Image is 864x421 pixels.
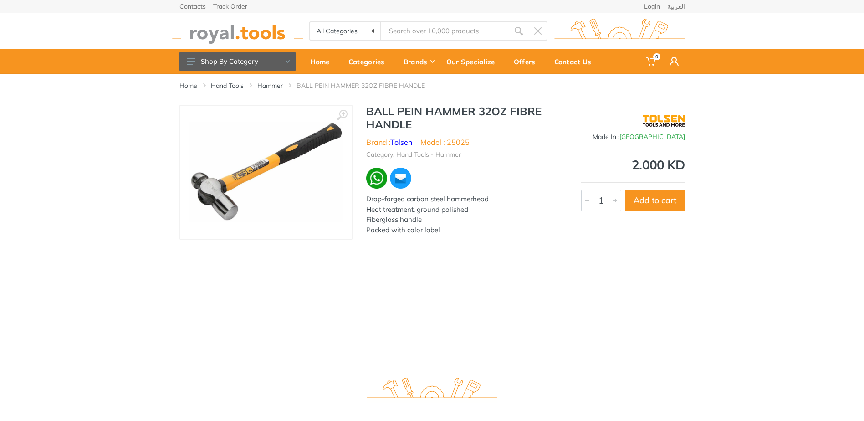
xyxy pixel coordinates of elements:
a: Contact Us [548,49,604,74]
div: Offers [507,52,548,71]
img: ma.webp [389,167,412,190]
img: Royal Tools - BALL PEIN HAMMER 32OZ FIBRE HANDLE [189,122,343,222]
img: royal.tools Logo [172,19,303,44]
li: BALL PEIN HAMMER 32OZ FIBRE HANDLE [297,81,439,90]
div: Categories [342,52,397,71]
a: Home [304,49,342,74]
a: 0 [640,49,663,74]
li: Brand : [366,137,412,148]
input: Site search [381,21,509,41]
span: [GEOGRAPHIC_DATA] [619,133,685,141]
a: العربية [667,3,685,10]
h1: BALL PEIN HAMMER 32OZ FIBRE HANDLE [366,105,553,131]
span: 0 [653,53,660,60]
div: Contact Us [548,52,604,71]
nav: breadcrumb [179,81,685,90]
button: Shop By Category [179,52,296,71]
a: Tolsen [390,138,412,147]
a: Hand Tools [211,81,244,90]
li: Model : 25025 [420,137,470,148]
img: Tolsen [643,109,685,132]
img: wa.webp [366,168,387,189]
a: Our Specialize [440,49,507,74]
a: Hammer [257,81,283,90]
a: Track Order [213,3,247,10]
div: 2.000 KD [581,159,685,171]
div: Made In : [581,132,685,142]
img: royal.tools Logo [554,19,685,44]
a: Offers [507,49,548,74]
div: Drop-forged carbon steel hammerhead Heat treatment, ground polished Fiberglass handle Packed with... [366,194,553,235]
div: Brands [397,52,440,71]
a: Categories [342,49,397,74]
select: Category [310,22,382,40]
li: Category: Hand Tools - Hammer [366,150,461,159]
div: Our Specialize [440,52,507,71]
div: Home [304,52,342,71]
img: royal.tools Logo [367,378,497,403]
button: Add to cart [625,190,685,211]
a: Home [179,81,197,90]
a: Login [644,3,660,10]
a: Contacts [179,3,206,10]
